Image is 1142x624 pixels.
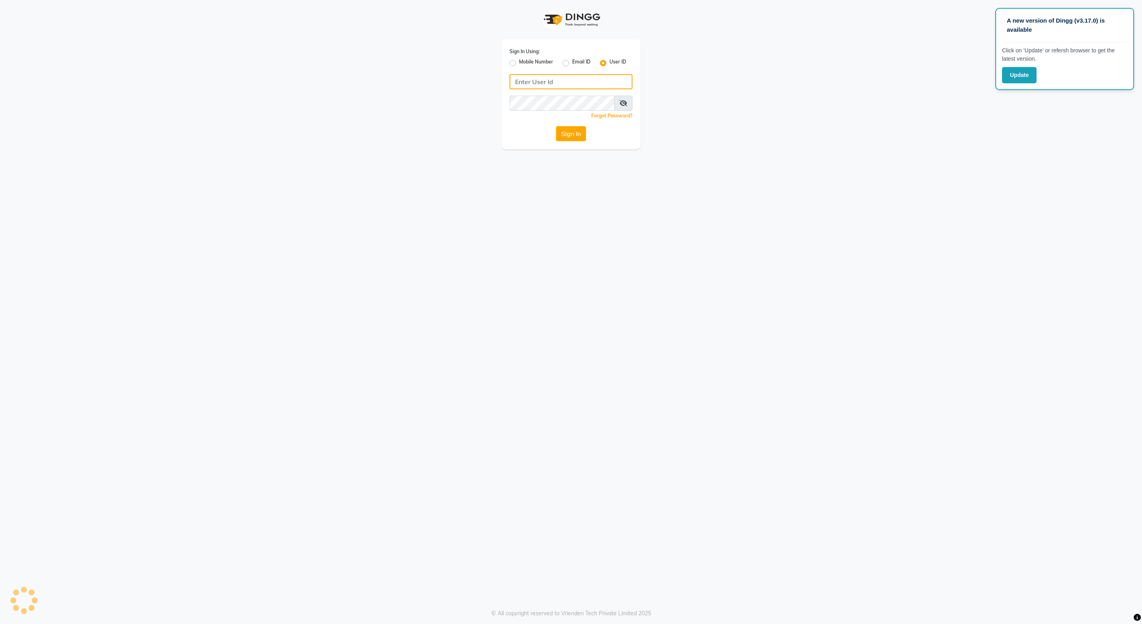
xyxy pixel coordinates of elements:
[539,8,603,31] img: logo1.svg
[1007,16,1123,34] p: A new version of Dingg (v3.17.0) is available
[609,58,626,68] label: User ID
[556,126,586,141] button: Sign In
[510,74,632,89] input: Username
[591,113,632,119] a: Forgot Password?
[519,58,553,68] label: Mobile Number
[572,58,590,68] label: Email ID
[510,48,540,55] label: Sign In Using:
[510,96,615,111] input: Username
[1002,46,1127,63] p: Click on ‘Update’ or refersh browser to get the latest version.
[1002,67,1037,83] button: Update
